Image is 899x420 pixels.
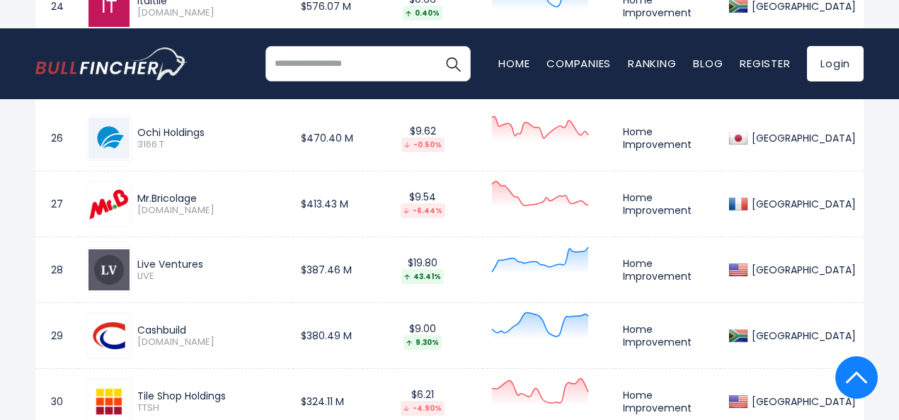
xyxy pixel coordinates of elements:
[748,329,856,342] div: [GEOGRAPHIC_DATA]
[137,258,285,271] div: Live Ventures
[748,263,856,276] div: [GEOGRAPHIC_DATA]
[88,315,130,356] img: CSB.JO.png
[371,256,475,284] div: $19.80
[35,303,79,369] td: 29
[401,137,445,152] div: -0.50%
[371,322,475,350] div: $9.00
[615,106,721,171] td: Home Improvement
[88,183,130,225] img: ALMRB.PA.png
[401,203,445,218] div: -6.44%
[615,237,721,303] td: Home Improvement
[401,269,444,284] div: 43.41%
[137,126,285,139] div: Ochi Holdings
[35,106,79,171] td: 26
[403,6,442,21] div: 0.40%
[88,249,130,290] img: LIVE.png
[137,271,285,283] span: LIVE
[740,56,790,71] a: Register
[615,171,721,237] td: Home Improvement
[371,125,475,152] div: $9.62
[293,171,363,237] td: $413.43 M
[435,46,471,81] button: Search
[35,171,79,237] td: 27
[293,303,363,369] td: $380.49 M
[615,303,721,369] td: Home Improvement
[546,56,611,71] a: Companies
[371,191,475,218] div: $9.54
[628,56,676,71] a: Ranking
[371,388,475,416] div: $6.21
[137,390,285,402] div: Tile Shop Holdings
[137,205,285,217] span: [DOMAIN_NAME]
[88,118,130,159] img: 3166.T.png
[137,7,285,19] span: [DOMAIN_NAME]
[403,335,442,350] div: 9.30%
[137,324,285,336] div: Cashbuild
[693,56,723,71] a: Blog
[137,402,285,414] span: TTSH
[35,47,188,80] img: bullfincher logo
[807,46,864,81] a: Login
[498,56,529,71] a: Home
[748,395,856,408] div: [GEOGRAPHIC_DATA]
[137,336,285,348] span: [DOMAIN_NAME]
[35,237,79,303] td: 28
[137,139,285,151] span: 3166.T
[748,132,856,144] div: [GEOGRAPHIC_DATA]
[401,401,445,416] div: -4.90%
[293,237,363,303] td: $387.46 M
[35,47,188,80] a: Go to homepage
[748,198,856,210] div: [GEOGRAPHIC_DATA]
[293,106,363,171] td: $470.40 M
[137,192,285,205] div: Mr.Bricolage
